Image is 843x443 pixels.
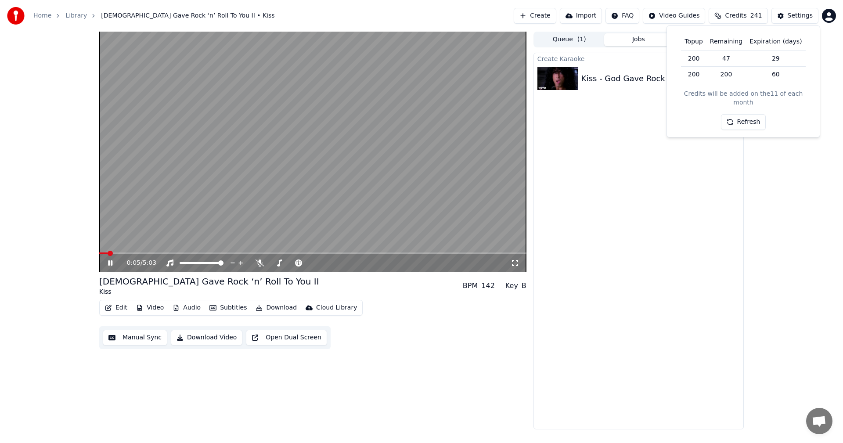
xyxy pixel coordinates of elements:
div: B [522,281,526,291]
nav: breadcrumb [33,11,275,20]
button: Download Video [171,330,242,346]
img: youka [7,7,25,25]
th: Topup [681,33,706,50]
div: / [127,259,148,267]
button: Open Dual Screen [246,330,327,346]
th: Expiration (days) [746,33,805,50]
td: 200 [706,67,746,83]
div: Key [505,281,518,291]
span: 241 [750,11,762,20]
div: Settings [788,11,813,20]
button: Video Guides [643,8,705,24]
td: 47 [706,50,746,67]
div: [DEMOGRAPHIC_DATA] Gave Rock ‘n’ Roll To You II [99,275,319,288]
div: Cloud Library [316,303,357,312]
span: ( 1 ) [577,35,586,44]
td: 200 [681,50,706,67]
span: 0:05 [127,259,140,267]
button: FAQ [605,8,639,24]
button: Subtitles [206,302,250,314]
button: Manual Sync [103,330,167,346]
td: 200 [681,67,706,83]
td: 29 [746,50,805,67]
div: Öppna chatt [806,408,832,434]
div: Kiss [99,288,319,296]
button: Credits241 [709,8,767,24]
td: 60 [746,67,805,83]
div: Credits will be added on the 11 of each month [674,90,813,107]
div: 142 [481,281,495,291]
button: Import [560,8,602,24]
span: Credits [725,11,746,20]
button: Jobs [604,33,674,46]
button: Edit [101,302,131,314]
button: Settings [771,8,818,24]
span: [DEMOGRAPHIC_DATA] Gave Rock ‘n’ Roll To You II • Kiss [101,11,274,20]
button: Create [514,8,556,24]
a: Library [65,11,87,20]
button: Queue [535,33,604,46]
span: 5:03 [143,259,156,267]
button: Download [252,302,300,314]
button: Audio [169,302,204,314]
button: Refresh [721,114,766,130]
button: Video [133,302,167,314]
a: Home [33,11,51,20]
div: Kiss - God Gave Rock ‘n’ Roll To You II [581,72,729,85]
div: BPM [463,281,478,291]
div: Create Karaoke [534,53,743,64]
th: Remaining [706,33,746,50]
